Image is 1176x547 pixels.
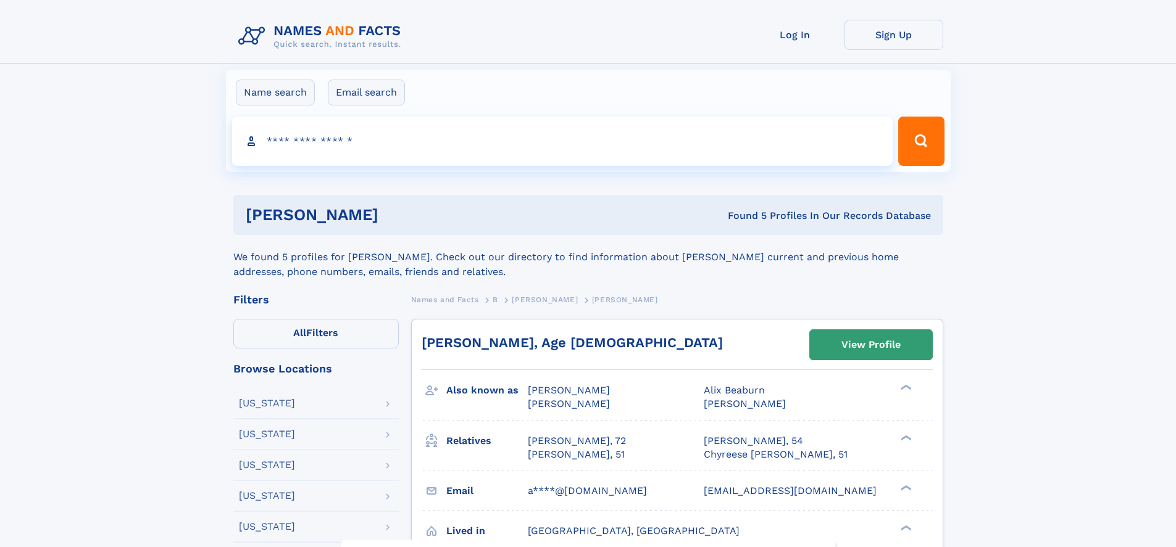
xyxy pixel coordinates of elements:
div: [US_STATE] [239,429,295,439]
label: Filters [233,319,399,348]
span: [PERSON_NAME] [528,398,610,409]
span: B [493,295,498,304]
div: ❯ [898,483,912,491]
div: Filters [233,294,399,305]
h3: Lived in [446,520,528,541]
h3: Relatives [446,430,528,451]
div: Found 5 Profiles In Our Records Database [553,209,931,223]
a: [PERSON_NAME] [512,292,578,307]
a: B [493,292,498,307]
span: Alix Beaburn [704,384,765,396]
span: [GEOGRAPHIC_DATA], [GEOGRAPHIC_DATA] [528,525,740,537]
button: Search Button [898,117,944,166]
label: Name search [236,80,315,105]
h3: Also known as [446,380,528,401]
div: [US_STATE] [239,460,295,470]
img: Logo Names and Facts [233,20,411,53]
a: Chyreese [PERSON_NAME], 51 [704,448,848,461]
div: [US_STATE] [239,522,295,532]
div: ❯ [898,384,912,392]
h3: Email [446,480,528,501]
a: Sign Up [844,20,943,50]
div: We found 5 profiles for [PERSON_NAME]. Check out our directory to find information about [PERSON_... [233,235,943,279]
div: Browse Locations [233,363,399,374]
a: Names and Facts [411,292,479,307]
a: [PERSON_NAME], 54 [704,434,803,448]
div: ❯ [898,524,912,532]
input: search input [232,117,893,166]
a: View Profile [810,330,932,360]
div: [US_STATE] [239,491,295,501]
a: [PERSON_NAME], 72 [528,434,626,448]
a: Log In [746,20,844,50]
span: [PERSON_NAME] [592,295,658,304]
div: [US_STATE] [239,398,295,408]
label: Email search [328,80,405,105]
div: ❯ [898,434,912,442]
span: All [293,327,306,339]
a: [PERSON_NAME], 51 [528,448,625,461]
span: [EMAIL_ADDRESS][DOMAIN_NAME] [704,485,877,496]
span: [PERSON_NAME] [704,398,786,409]
h1: [PERSON_NAME] [246,207,553,223]
span: [PERSON_NAME] [528,384,610,396]
span: [PERSON_NAME] [512,295,578,304]
a: [PERSON_NAME], Age [DEMOGRAPHIC_DATA] [422,335,723,350]
div: View Profile [841,331,901,359]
